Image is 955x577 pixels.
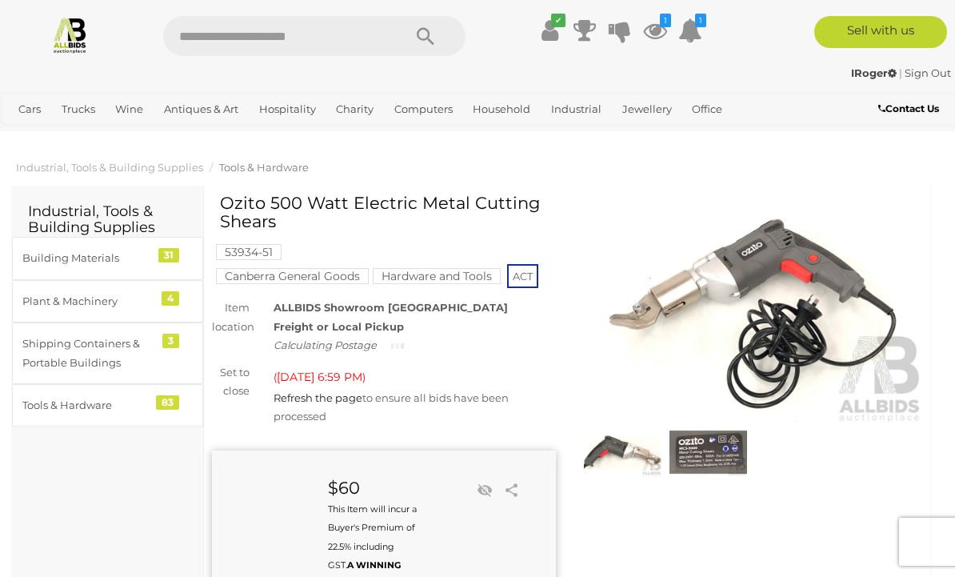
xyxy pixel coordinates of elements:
[678,16,702,45] a: 1
[851,66,899,79] a: IRoger
[507,264,538,288] span: ACT
[386,16,466,56] button: Search
[685,96,729,122] a: Office
[274,391,509,423] span: to ensure all bids have been processed
[219,161,309,174] a: Tools & Hardware
[162,291,179,306] div: 4
[551,14,565,27] i: ✔
[878,102,939,114] b: Contact Us
[899,66,902,79] span: |
[545,96,608,122] a: Industrial
[814,16,947,48] a: Sell with us
[200,299,262,336] div: Item location
[274,339,377,351] i: Calculating Postage
[28,204,187,236] h2: Industrial, Tools & Building Supplies
[158,96,245,122] a: Antiques & Art
[216,268,369,284] mark: Canberra General Goods
[695,14,706,27] i: 1
[162,334,179,348] div: 3
[216,270,369,282] a: Canberra General Goods
[109,96,150,122] a: Wine
[878,100,943,118] a: Contact Us
[22,292,154,311] div: Plant & Machinery
[905,66,951,79] a: Sign Out
[12,384,203,427] a: Tools & Hardware 83
[643,16,667,45] a: 1
[669,427,747,478] img: Ozito 500 Watt Electric Metal Cutting Shears
[388,96,459,122] a: Computers
[16,161,203,174] a: Industrial, Tools & Building Supplies
[330,96,380,122] a: Charity
[277,370,362,384] span: [DATE] 6:59 PM
[584,427,661,478] img: Ozito 500 Watt Electric Metal Cutting Shears
[851,66,897,79] strong: IRoger
[616,96,678,122] a: Jewellery
[537,16,561,45] a: ✔
[373,270,501,282] a: Hardware and Tools
[473,479,497,503] li: Unwatch this item
[22,249,154,267] div: Building Materials
[22,396,154,415] div: Tools & Hardware
[55,96,102,122] a: Trucks
[12,122,58,149] a: Sports
[328,478,360,498] strong: $60
[220,194,552,230] h1: Ozito 500 Watt Electric Metal Cutting Shears
[51,16,89,54] img: Allbids.com.au
[660,14,671,27] i: 1
[12,280,203,323] a: Plant & Machinery 4
[158,248,179,262] div: 31
[12,96,47,122] a: Cars
[66,122,192,149] a: [GEOGRAPHIC_DATA]
[274,371,366,383] span: ( )
[216,246,282,258] a: 53934-51
[373,268,501,284] mark: Hardware and Tools
[22,335,154,372] div: Shipping Containers & Portable Buildings
[12,323,203,384] a: Shipping Containers & Portable Buildings 3
[156,395,179,410] div: 83
[12,237,203,279] a: Building Materials 31
[580,202,924,423] img: Ozito 500 Watt Electric Metal Cutting Shears
[274,320,404,333] strong: Freight or Local Pickup
[274,391,362,404] a: Refresh the page
[253,96,322,122] a: Hospitality
[391,342,404,351] img: small-loading.gif
[216,244,282,260] mark: 53934-51
[200,363,262,401] div: Set to close
[466,96,537,122] a: Household
[274,301,508,314] strong: ALLBIDS Showroom [GEOGRAPHIC_DATA]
